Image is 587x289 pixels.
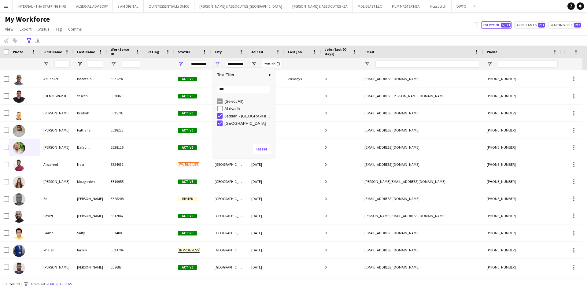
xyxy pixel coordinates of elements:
div: Yaseen [73,87,107,104]
div: [DATE] [248,173,284,190]
div: [DATE] [248,259,284,276]
input: Joined Filter Input [262,60,281,68]
div: EE28223 [107,122,144,139]
div: [PHONE_NUMBER] [483,173,561,190]
div: [GEOGRAPHIC_DATA] [224,121,273,126]
img: Khalid Yousif [13,262,25,274]
span: Invited [178,197,197,201]
img: Abubaker Babatain [13,73,25,86]
div: 0 [321,122,361,139]
div: [GEOGRAPHIC_DATA] [211,173,248,190]
div: Alwaleed [40,156,73,173]
div: Fathallah [73,122,107,139]
button: Open Filter Menu [215,61,220,67]
button: Remove filters [45,281,73,287]
div: [PHONE_NUMBER] [483,190,561,207]
div: [GEOGRAPHIC_DATA] [211,139,248,156]
span: Active [178,231,197,235]
div: [PHONE_NUMBER] [483,87,561,104]
button: DWTC [452,0,471,12]
div: [PHONE_NUMBER] [483,242,561,258]
span: Photo [13,50,23,54]
div: [GEOGRAPHIC_DATA] [211,224,248,241]
div: [DATE] [248,156,284,173]
div: EE23794 [107,242,144,258]
button: Everyone6,013 [481,21,512,29]
div: [GEOGRAPHIC_DATA] [211,242,248,258]
div: Filter List [213,98,275,127]
div: 0 [321,70,361,87]
div: farouk [73,242,107,258]
div: [GEOGRAPHIC_DATA] [211,190,248,207]
div: [GEOGRAPHIC_DATA] [211,259,248,276]
div: [GEOGRAPHIC_DATA] [211,87,248,104]
span: 213 [574,23,581,28]
div: EE28208 [107,190,144,207]
span: Text Filter [213,70,267,80]
div: 0 [321,259,361,276]
div: 288 days [284,70,321,87]
div: [GEOGRAPHIC_DATA] [211,122,248,139]
button: Hopscotch [425,0,452,12]
img: Ahmed Fathallah [13,125,25,137]
div: [PERSON_NAME] [40,173,73,190]
div: 0 [321,139,361,156]
span: City [215,50,222,54]
div: Al riyadh [224,106,273,111]
div: [DATE] [248,190,284,207]
img: Alwaleed Nasr [13,159,25,171]
div: Ed [40,190,73,207]
span: Tag [56,26,62,32]
button: Open Filter Menu [43,61,49,67]
span: Active [178,214,197,218]
img: Adham Yaseen [13,91,25,103]
div: [PERSON_NAME] [73,190,107,207]
input: Workforce ID Filter Input [122,60,140,68]
div: (Select All) [224,99,273,104]
span: First Name [43,50,62,54]
span: Active [178,94,197,98]
button: [PERSON_NAME] & ASSOCIATES [GEOGRAPHIC_DATA] [194,0,287,12]
span: In progress [178,248,200,253]
span: Active [178,77,197,81]
div: Gamal [40,224,73,241]
div: Babatain [73,70,107,87]
span: View [5,26,13,32]
a: Comms [66,25,84,33]
span: Status [178,50,190,54]
div: [PHONE_NUMBER] [483,259,561,276]
div: 0 [321,173,361,190]
span: Active [178,265,197,270]
div: [PERSON_NAME] [40,139,73,156]
div: [EMAIL_ADDRESS][DOMAIN_NAME] [361,156,483,173]
div: Moughnieh [73,173,107,190]
div: EE3480 [107,224,144,241]
button: Reset [253,144,271,154]
div: 0 [321,87,361,104]
button: Open Filter Menu [364,61,370,67]
div: [EMAIL_ADDRESS][DOMAIN_NAME] [361,70,483,87]
div: 0 [321,156,361,173]
div: [PHONE_NUMBER] [483,207,561,224]
div: [DATE] [248,207,284,224]
div: EE12047 [107,207,144,224]
div: [EMAIL_ADDRESS][DOMAIN_NAME] [361,259,483,276]
div: [PERSON_NAME] [40,259,73,276]
span: 6,013 [501,23,511,28]
span: Active [178,111,197,116]
span: 3 filters set [28,282,45,286]
span: Joined [251,50,263,54]
div: [GEOGRAPHIC_DATA] [211,70,248,87]
div: [GEOGRAPHIC_DATA] [211,156,248,173]
span: My Workforce [5,15,50,24]
div: 0 [321,190,361,207]
div: [PERSON_NAME] [40,105,73,121]
div: 0 [321,207,361,224]
div: [PERSON_NAME][EMAIL_ADDRESS][DOMAIN_NAME] [361,173,483,190]
div: [PERSON_NAME] [40,122,73,139]
div: [EMAIL_ADDRESS][DOMAIN_NAME] [361,190,483,207]
div: [EMAIL_ADDRESS][DOMAIN_NAME] [361,242,483,258]
div: [PERSON_NAME] [73,207,107,224]
button: 3 AM DIGITAL [113,0,144,12]
a: Export [17,25,34,33]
